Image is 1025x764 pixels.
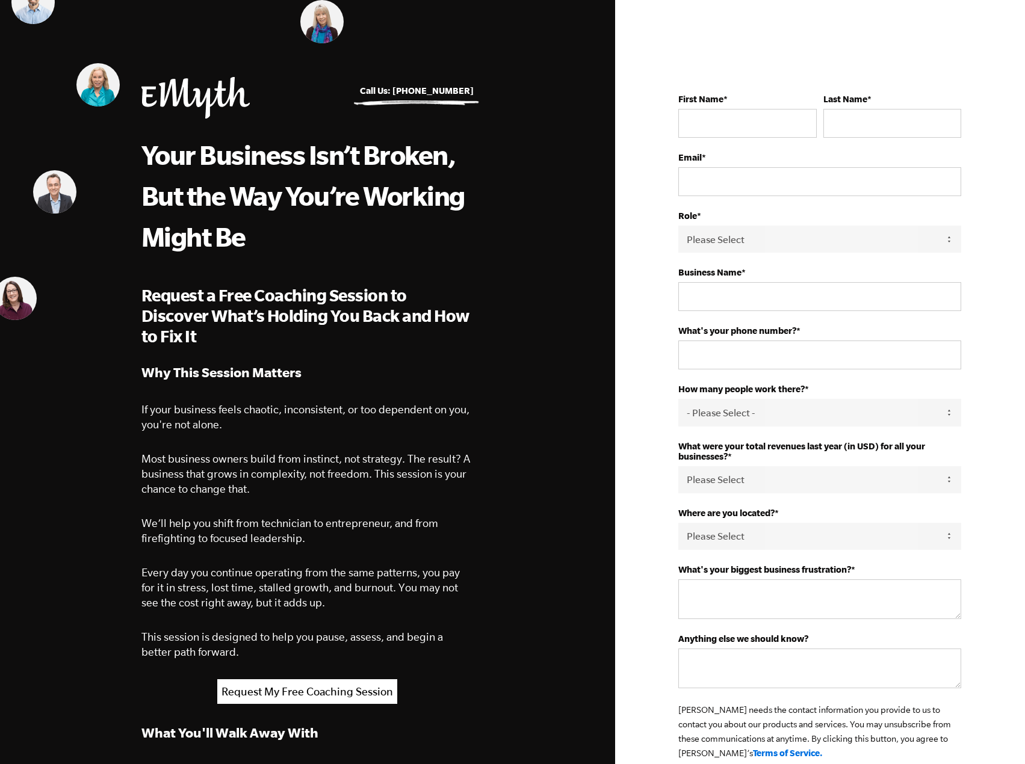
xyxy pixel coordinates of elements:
[141,77,250,119] img: EMyth
[753,748,823,758] a: Terms of Service.
[141,140,465,251] span: Your Business Isn’t Broken, But the Way You’re Working Might Be
[678,325,796,336] strong: What's your phone number?
[141,517,438,544] span: We’ll help you shift from technician to entrepreneur, and from firefighting to focused leadership.
[678,564,851,575] strong: What's your biggest business frustration?
[678,703,961,760] p: [PERSON_NAME] needs the contact information you provide to us to contact you about our products a...
[678,508,775,518] strong: Where are you located?
[678,384,805,394] strong: How many people work there?
[360,85,474,96] a: Call Us: [PHONE_NUMBER]
[76,63,120,106] img: Lynn Goza, EMyth Business Coach
[678,633,808,644] strong: Anything else we should know?
[678,94,723,104] strong: First Name
[965,706,1025,764] iframe: Chat Widget
[141,566,460,609] span: Every day you continue operating from the same patterns, you pay for it in stress, lost time, sta...
[678,441,925,461] strong: What were your total revenues last year (in USD) for all your businesses?
[141,725,318,740] strong: What You'll Walk Away With
[141,630,443,658] span: This session is designed to help you pause, assess, and begin a better path forward.
[33,170,76,214] img: Nick Lawler, EMyth Business Coach
[678,267,742,277] strong: Business Name
[678,211,697,221] strong: Role
[141,286,469,345] span: Request a Free Coaching Session to Discover What’s Holding You Back and How to Fix It
[141,365,302,380] strong: Why This Session Matters
[141,452,470,495] span: Most business owners build from instinct, not strategy. The result? A business that grows in comp...
[217,679,397,704] a: Request My Free Coaching Session
[678,152,702,162] strong: Email
[823,94,867,104] strong: Last Name
[141,403,469,431] span: If your business feels chaotic, inconsistent, or too dependent on you, you're not alone.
